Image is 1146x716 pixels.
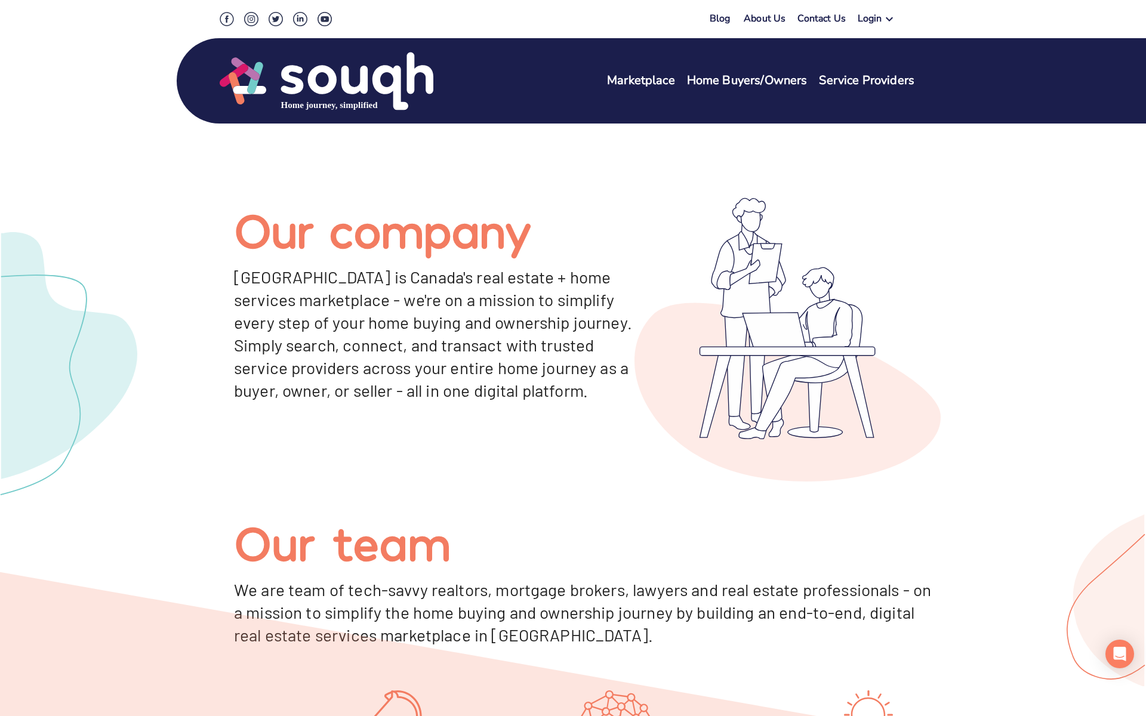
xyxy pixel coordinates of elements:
[744,12,785,29] a: About Us
[318,12,332,26] img: Youtube Social Icon
[234,207,634,251] h1: Our company
[205,520,451,564] div: Our team
[634,197,941,482] img: Digital Real Estate Services - Souqh
[1105,640,1134,668] div: Open Intercom Messenger
[244,12,258,26] img: Instagram Social Icon
[858,12,882,29] div: Login
[269,12,283,26] img: Twitter Social Icon
[205,578,941,646] div: We are team of tech-savvy realtors, mortgage brokers, lawyers and real estate professionals - on ...
[797,12,846,29] a: Contact Us
[293,12,307,26] img: LinkedIn Social Icon
[220,51,433,112] img: Souqh Logo
[234,266,634,402] div: [GEOGRAPHIC_DATA] is Canada's real estate + home services marketplace - we're on a mission to sim...
[220,12,234,26] img: Facebook Social Icon
[607,72,675,89] a: Marketplace
[819,72,914,89] a: Service Providers
[687,72,808,89] a: Home Buyers/Owners
[710,12,731,25] a: Blog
